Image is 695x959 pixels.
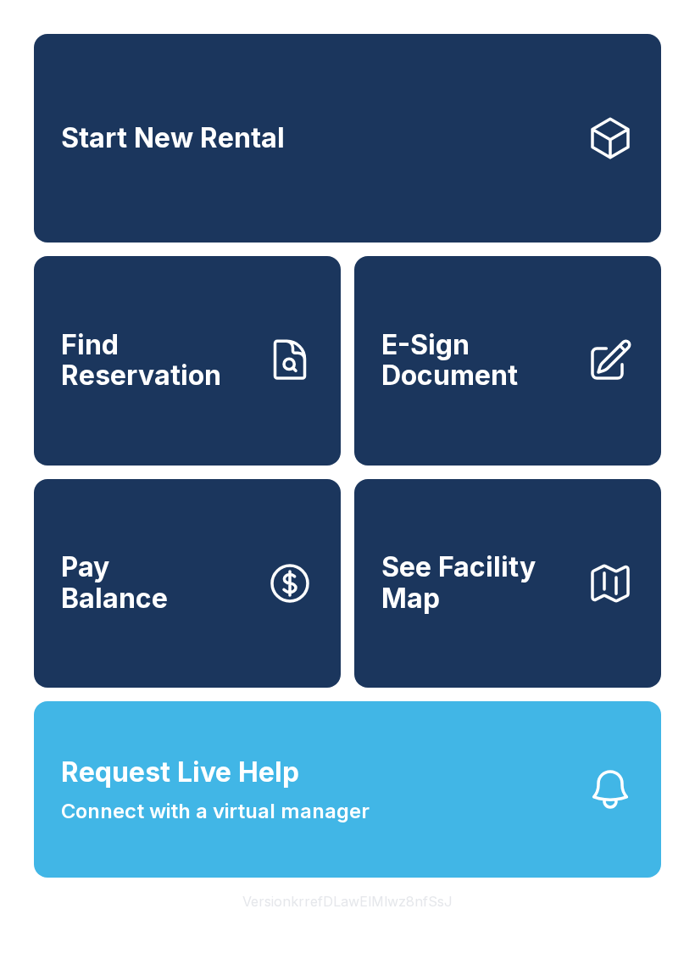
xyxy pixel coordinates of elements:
span: Connect with a virtual manager [61,796,370,827]
button: Request Live HelpConnect with a virtual manager [34,701,661,878]
span: E-Sign Document [381,330,573,392]
a: Find Reservation [34,256,341,465]
a: Start New Rental [34,34,661,243]
a: E-Sign Document [354,256,661,465]
span: Find Reservation [61,330,253,392]
button: See Facility Map [354,479,661,688]
button: PayBalance [34,479,341,688]
span: Request Live Help [61,752,299,793]
span: Start New Rental [61,123,285,154]
span: Pay Balance [61,552,168,614]
button: VersionkrrefDLawElMlwz8nfSsJ [229,878,466,925]
span: See Facility Map [381,552,573,614]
